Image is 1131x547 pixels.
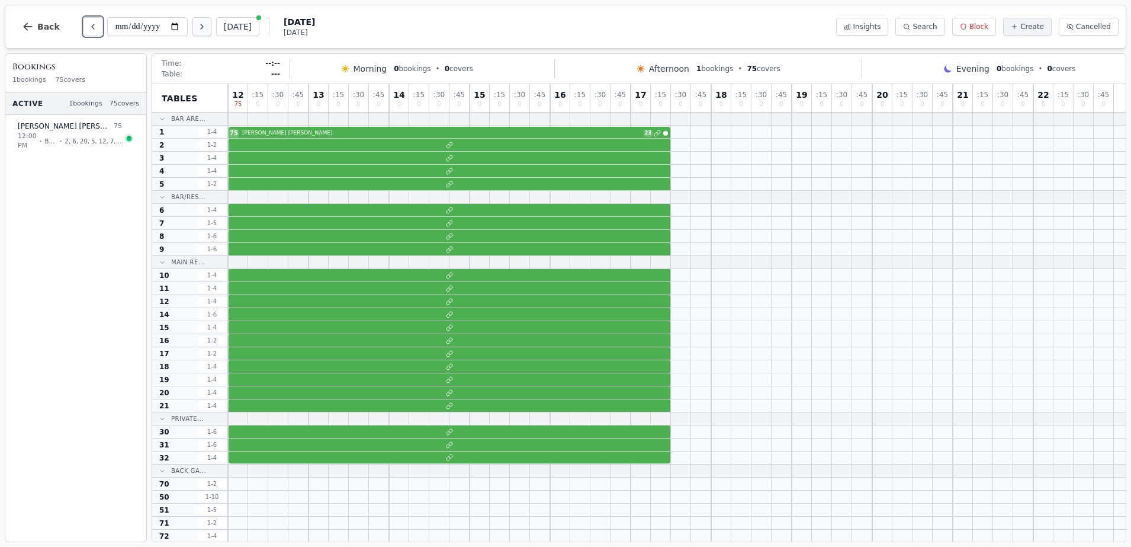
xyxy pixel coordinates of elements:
span: 0 [356,101,360,107]
span: : 15 [1058,91,1069,98]
span: • [436,64,440,73]
span: 1 - 10 [198,492,226,501]
span: 22 [1037,91,1049,99]
span: 0 [538,101,541,107]
span: 0 [900,101,904,107]
span: : 45 [534,91,545,98]
span: 1 - 4 [198,167,226,175]
span: 16 [159,336,169,346]
button: Insights [836,18,889,36]
span: : 30 [433,91,445,98]
span: Back [37,23,60,31]
span: Private... [171,414,204,423]
span: 0 [437,101,441,107]
span: 18 [159,362,169,372]
span: Main Re... [171,258,205,267]
span: 3 [159,153,164,163]
span: 1 - 4 [198,375,226,384]
span: 1 - 2 [198,349,226,358]
span: 21 [159,401,169,411]
span: 19 [796,91,807,99]
span: 8 [159,232,164,241]
span: 19 [159,375,169,385]
span: 51 [159,506,169,515]
span: : 30 [514,91,525,98]
span: 17 [159,349,169,359]
span: • [1038,64,1042,73]
span: Buffet & Events [45,137,57,146]
span: [PERSON_NAME] [PERSON_NAME] [242,129,641,137]
span: : 15 [897,91,908,98]
span: 0 [1061,101,1065,107]
span: 75 covers [56,75,85,85]
span: • [59,137,63,146]
span: 17 [635,91,646,99]
span: 1 - 4 [198,297,226,306]
span: [DATE] [284,28,315,37]
span: 6 [159,206,164,215]
span: 0 [296,101,300,107]
span: : 30 [272,91,284,98]
span: Block [969,22,988,31]
span: 0 [820,101,823,107]
span: 0 [1042,101,1045,107]
span: 12 [232,91,243,99]
span: 9 [159,245,164,254]
button: Back [12,12,69,41]
span: 0 [336,101,340,107]
span: 30 [159,427,169,437]
span: 2, 6, 20, 5, 12, 7, 3, 17, 10, 9, 11, 19, 18, 15, 14, 31, 16, 21, 1, 8, 32, 30, 4 [65,137,122,146]
span: 0 [1001,101,1004,107]
span: 0 [276,101,279,107]
span: 0 [658,101,662,107]
span: --- [271,69,280,79]
span: bookings [394,64,430,73]
span: 0 [997,65,1001,73]
span: 0 [881,101,884,107]
span: 1 [696,65,701,73]
span: 23 [644,130,653,137]
span: : 15 [413,91,425,98]
span: 0 [699,101,702,107]
span: : 45 [776,91,787,98]
span: 1 [159,127,164,137]
span: 0 [920,101,924,107]
span: 0 [639,101,642,107]
span: 1 - 4 [198,532,226,540]
span: 1 - 6 [198,232,226,241]
span: 0 [256,101,259,107]
button: Next day [192,17,211,36]
span: Search [912,22,937,31]
span: Evening [956,63,989,75]
span: Insights [853,22,881,31]
span: 1 - 4 [198,284,226,293]
span: : 45 [615,91,626,98]
span: : 45 [1098,91,1109,98]
span: 1 - 4 [198,388,226,397]
span: 0 [1048,65,1052,73]
span: : 15 [252,91,264,98]
span: 1 - 4 [198,153,226,162]
span: 0 [840,101,843,107]
span: : 45 [695,91,706,98]
span: : 30 [675,91,686,98]
span: 0 [779,101,783,107]
span: 1 - 6 [198,310,226,319]
span: bookings [997,64,1033,73]
span: 12 [159,297,169,306]
span: Active [12,99,43,108]
span: : 45 [454,91,465,98]
span: 1 - 4 [198,127,226,136]
span: 0 [578,101,581,107]
span: • [39,137,43,146]
span: 0 [800,101,804,107]
span: 1 - 2 [198,519,226,527]
span: 1 - 4 [198,362,226,371]
span: Back Ga... [171,466,206,475]
span: : 15 [816,91,827,98]
span: : 45 [856,91,867,98]
span: 0 [759,101,763,107]
span: 75 [230,129,238,137]
span: Bar/Res... [171,193,205,201]
span: : 30 [756,91,767,98]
